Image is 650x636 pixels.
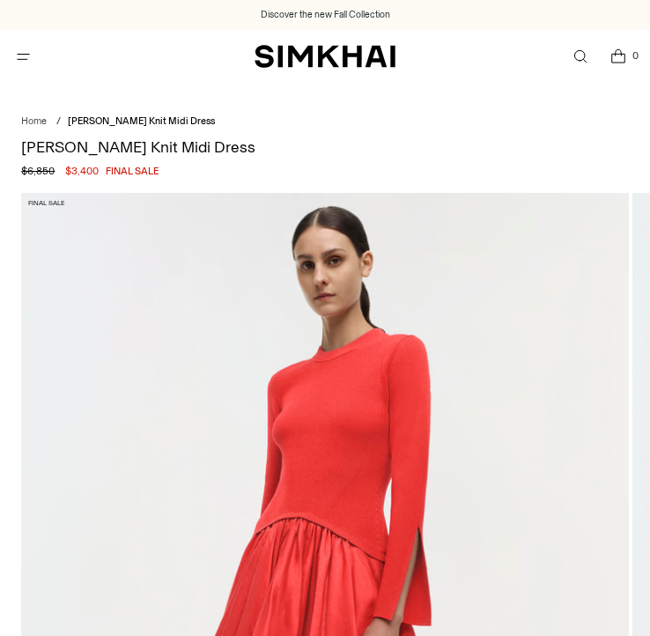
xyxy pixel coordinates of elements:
button: Open menu modal [5,39,41,75]
span: [PERSON_NAME] Knit Midi Dress [68,115,215,127]
a: Open search modal [562,39,598,75]
span: $3,400 [65,163,99,179]
s: $6,850 [21,163,55,179]
h1: [PERSON_NAME] Knit Midi Dress [21,140,628,156]
a: Discover the new Fall Collection [261,8,390,22]
nav: breadcrumbs [21,115,628,129]
span: 0 [627,48,643,63]
a: Home [21,115,47,127]
a: Open cart modal [600,39,636,75]
div: / [56,115,61,129]
a: SIMKHAI [255,44,395,70]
